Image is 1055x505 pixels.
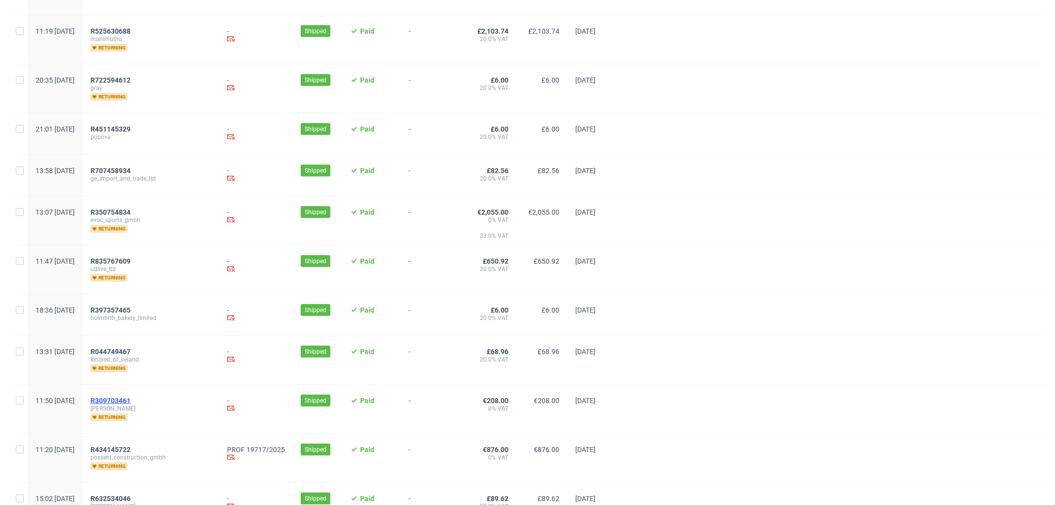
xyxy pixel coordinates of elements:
[360,446,374,454] span: Paid
[409,306,457,323] span: -
[575,208,596,216] span: [DATE]
[36,397,75,405] span: 11:50 [DATE]
[360,306,374,314] span: Paid
[227,76,285,93] div: -
[91,356,211,364] span: kindred_of_ireland
[575,348,596,356] span: [DATE]
[91,446,131,454] span: R434145722
[36,125,75,133] span: 21:01 [DATE]
[538,167,559,175] span: £82.56
[487,495,508,503] span: £89.62
[227,348,285,365] div: -
[575,27,596,35] span: [DATE]
[36,208,75,216] span: 13:07 [DATE]
[91,167,133,175] a: R707458934
[91,93,128,101] span: returning
[91,462,128,470] span: returning
[91,125,133,133] a: R451145329
[473,405,508,413] span: 0% VAT
[305,27,326,36] span: Shipped
[91,348,131,356] span: R044749467
[305,257,326,266] span: Shipped
[575,167,596,175] span: [DATE]
[575,306,596,314] span: [DATE]
[305,208,326,217] span: Shipped
[575,446,596,454] span: [DATE]
[491,76,508,84] span: £6.00
[91,76,131,84] span: R722594612
[542,306,559,314] span: £6.00
[477,27,508,35] span: £2,103.74
[542,125,559,133] span: £6.00
[91,125,131,133] span: R451145329
[409,257,457,282] span: -
[36,306,75,314] span: 18:36 [DATE]
[487,348,508,356] span: £68.96
[227,257,285,275] div: -
[227,208,285,226] div: -
[575,397,596,405] span: [DATE]
[305,125,326,134] span: Shipped
[91,84,211,92] span: gray
[528,27,559,35] span: £2,103.74
[91,454,211,461] span: possehl_construction_gmbh
[360,208,374,216] span: Paid
[473,314,508,322] span: 20.0% VAT
[91,225,128,233] span: returning
[409,167,457,184] span: -
[575,125,596,133] span: [DATE]
[473,175,508,183] span: 20.0% VAT
[409,446,457,470] span: -
[305,396,326,405] span: Shipped
[305,166,326,175] span: Shipped
[528,208,559,216] span: €2,055.00
[360,397,374,405] span: Paid
[91,208,131,216] span: R350754834
[36,446,75,454] span: 11:20 [DATE]
[473,133,508,141] span: 20.0% VAT
[491,306,508,314] span: £6.00
[227,125,285,142] div: -
[409,348,457,372] span: -
[91,365,128,372] span: returning
[91,265,211,273] span: udlive_ltd
[36,348,75,356] span: 13:31 [DATE]
[473,265,508,273] span: 20.0% VAT
[360,257,374,265] span: Paid
[91,27,133,35] a: R525630688
[36,27,75,35] span: 11:19 [DATE]
[91,133,211,141] span: popova
[91,257,131,265] span: R835767609
[409,27,457,52] span: -
[91,306,133,314] a: R397357465
[227,446,285,454] a: PROF 19717/2025
[91,413,128,421] span: returning
[91,35,211,43] span: manimuthu
[409,76,457,101] span: -
[360,125,374,133] span: Paid
[360,27,374,35] span: Paid
[477,208,508,216] span: €2,055.00
[491,125,508,133] span: £6.00
[487,167,508,175] span: £82.56
[91,274,128,282] span: returning
[534,446,559,454] span: €876.00
[305,306,326,315] span: Shipped
[305,445,326,454] span: Shipped
[91,397,133,405] a: R309703461
[36,495,75,503] span: 15:02 [DATE]
[538,495,559,503] span: £89.62
[473,84,508,92] span: 20.0% VAT
[473,454,508,461] span: 0% VAT
[91,76,133,84] a: R722594612
[91,348,133,356] a: R044749467
[483,257,508,265] span: £650.92
[91,314,211,322] span: holmfirth_bakery_limited
[91,306,131,314] span: R397357465
[473,216,508,232] span: 0% VAT
[360,348,374,356] span: Paid
[227,167,285,184] div: -
[305,347,326,356] span: Shipped
[91,175,211,183] span: ge_import_and_trade_ltd
[360,167,374,175] span: Paid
